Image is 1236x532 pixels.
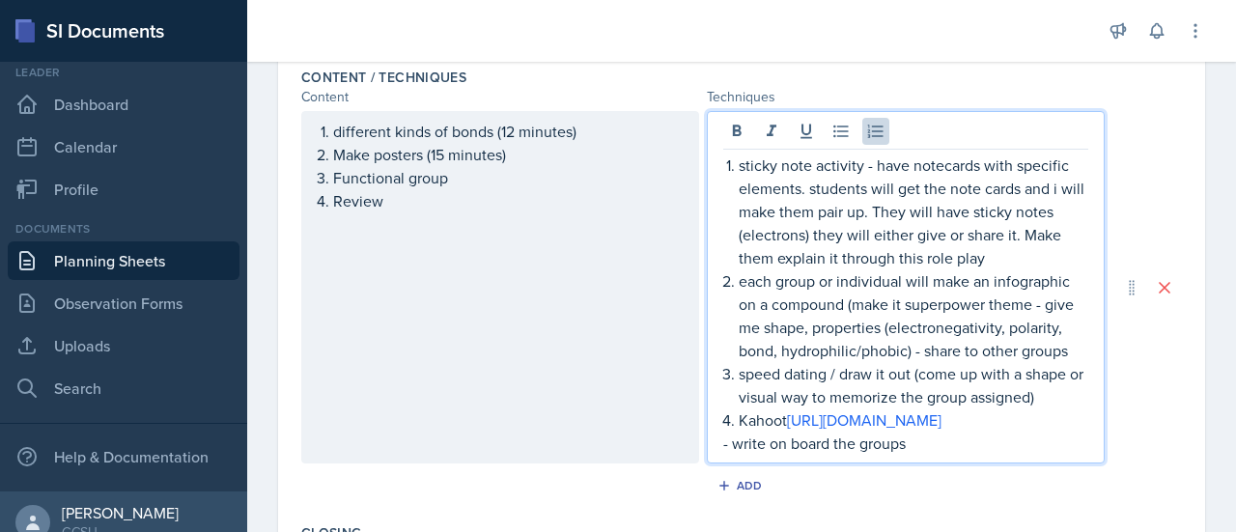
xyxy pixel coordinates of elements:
a: Planning Sheets [8,241,239,280]
a: Search [8,369,239,407]
div: Techniques [707,87,1105,107]
p: Review [333,189,683,212]
p: each group or individual will make an infographic on a compound (make it superpower theme - give ... [739,269,1088,362]
p: sticky note activity - have notecards with specific elements. students will get the note cards an... [739,154,1088,269]
p: Make posters (15 minutes) [333,143,683,166]
a: Dashboard [8,85,239,124]
p: - write on board the groups [723,432,1088,455]
div: Documents [8,220,239,238]
a: Uploads [8,326,239,365]
div: Help & Documentation [8,437,239,476]
p: Functional group [333,166,683,189]
button: Add [711,471,773,500]
label: Content / Techniques [301,68,466,87]
a: Observation Forms [8,284,239,322]
a: [URL][DOMAIN_NAME] [787,409,941,431]
div: Add [721,478,763,493]
div: Content [301,87,699,107]
p: different kinds of bonds (12 minutes) [333,120,683,143]
div: [PERSON_NAME] [62,503,179,522]
a: Calendar [8,127,239,166]
a: Profile [8,170,239,209]
p: speed dating / draw it out (come up with a shape or visual way to memorize the group assigned) [739,362,1088,408]
div: Leader [8,64,239,81]
p: Kahoot [739,408,1088,432]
